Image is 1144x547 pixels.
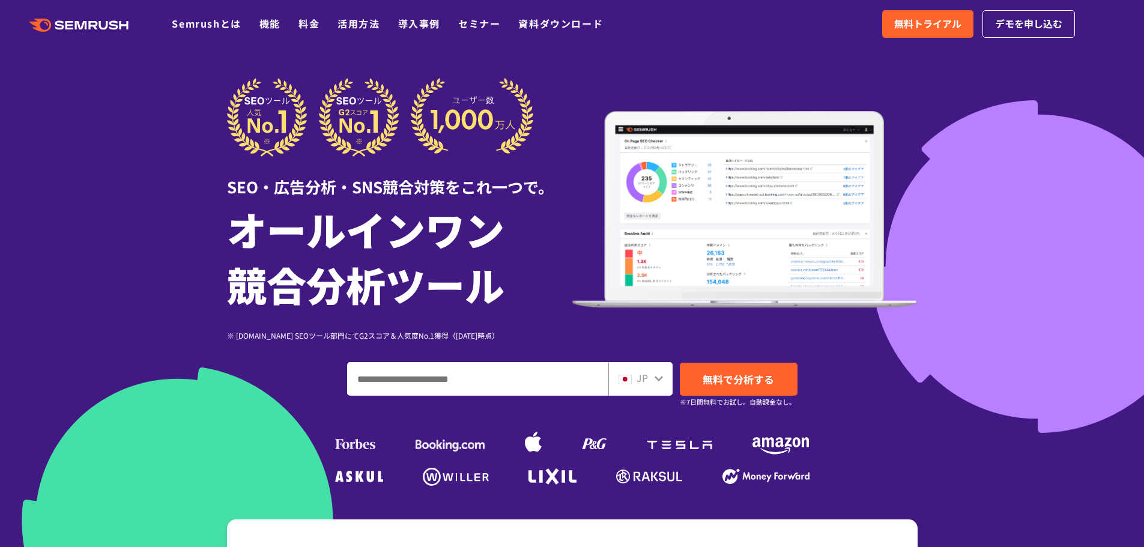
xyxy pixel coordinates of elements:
a: 活用方法 [337,16,380,31]
span: 無料で分析する [703,372,774,387]
a: セミナー [458,16,500,31]
h1: オールインワン 競合分析ツール [227,201,572,312]
input: ドメイン、キーワードまたはURLを入力してください [348,363,608,395]
span: JP [637,370,648,385]
a: 無料で分析する [680,363,797,396]
span: 無料トライアル [894,16,961,32]
a: 料金 [298,16,319,31]
small: ※7日間無料でお試し。自動課金なし。 [680,396,796,408]
div: SEO・広告分析・SNS競合対策をこれ一つで。 [227,157,572,198]
a: デモを申し込む [982,10,1075,38]
a: 導入事例 [398,16,440,31]
a: 無料トライアル [882,10,973,38]
div: ※ [DOMAIN_NAME] SEOツール部門にてG2スコア＆人気度No.1獲得（[DATE]時点） [227,330,572,341]
span: デモを申し込む [995,16,1062,32]
a: 資料ダウンロード [518,16,603,31]
a: 機能 [259,16,280,31]
a: Semrushとは [172,16,241,31]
